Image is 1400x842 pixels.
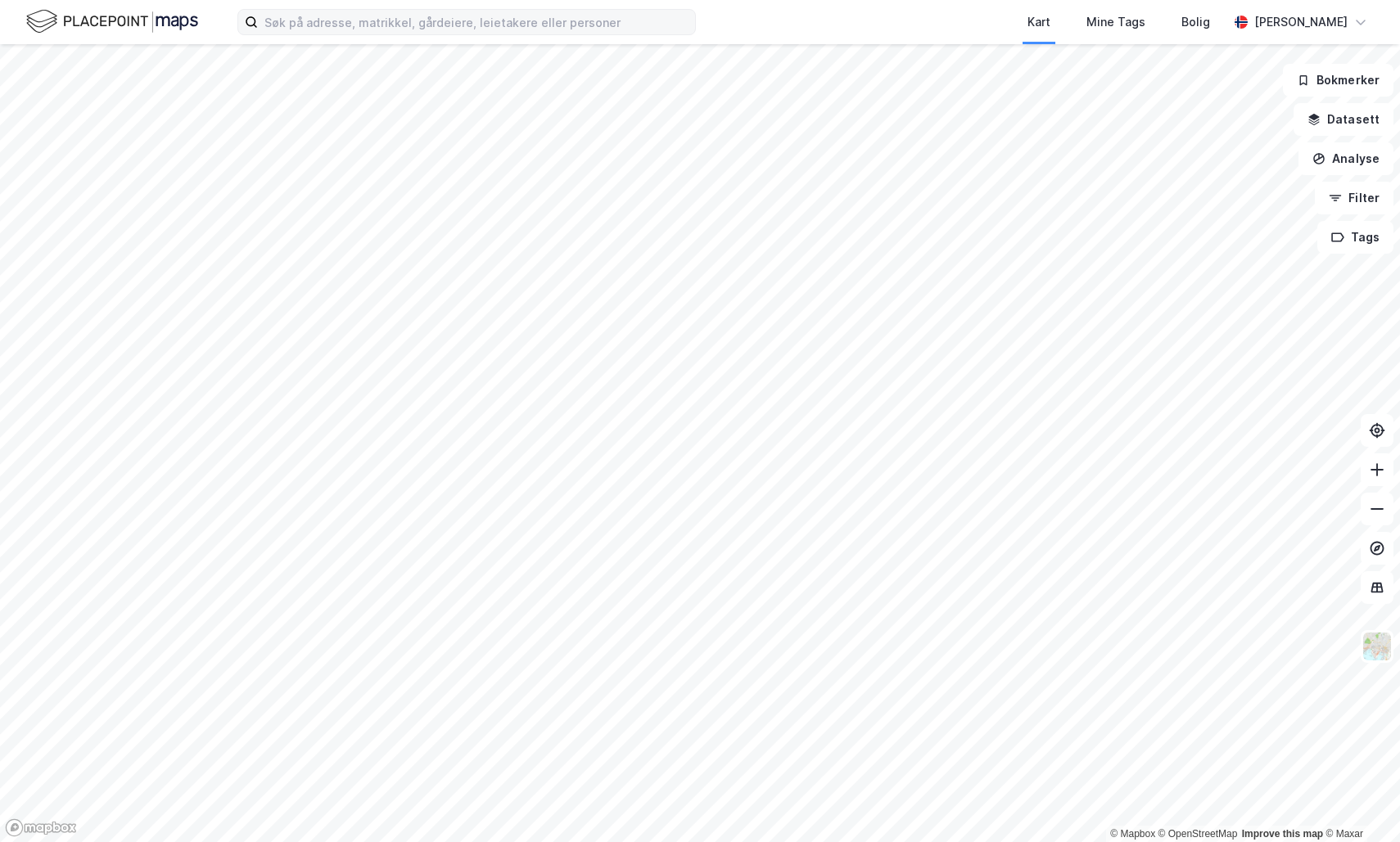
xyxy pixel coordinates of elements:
div: Kontrollprogram for chat [1318,763,1400,842]
div: [PERSON_NAME] [1254,12,1348,32]
img: logo.f888ab2527a4732fd821a326f86c7f29.svg [26,7,198,36]
a: OpenStreetMap [1158,828,1238,840]
button: Tags [1317,221,1393,254]
div: Kart [1027,12,1050,32]
button: Filter [1315,182,1393,214]
a: Mapbox [1110,828,1155,840]
iframe: Chat Widget [1318,763,1400,842]
a: Improve this map [1242,828,1323,840]
button: Analyse [1298,142,1393,175]
input: Søk på adresse, matrikkel, gårdeiere, leietakere eller personer [258,10,695,34]
button: Datasett [1294,103,1393,136]
div: Mine Tags [1086,12,1145,32]
button: Bokmerker [1283,64,1393,97]
div: Bolig [1181,12,1210,32]
a: Mapbox homepage [5,818,77,837]
img: Z [1362,631,1393,662]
